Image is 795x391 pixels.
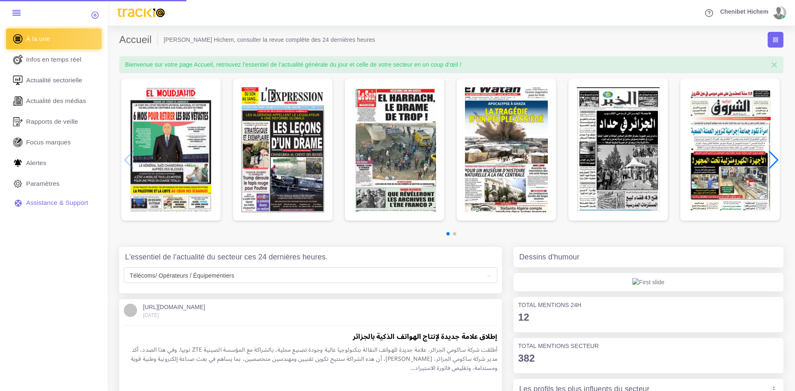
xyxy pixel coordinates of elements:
[12,74,24,86] img: revue-sectorielle.svg
[26,138,71,147] span: Focus marques
[121,79,221,221] div: 1 / 6
[345,79,444,221] div: 3 / 6
[124,345,497,373] p: أطلقت شركة ساكومي الجزائر، علامة جديدة للهواتف النقالة بتكنولوجيا عالية وجودة تصنيع محلية، بالشرا...
[518,353,779,365] h2: 382
[457,79,556,221] div: 4 / 6
[12,157,24,169] img: Alerte.svg
[6,173,101,194] a: Paramètres
[519,253,580,262] h4: Dessins d'humour
[26,76,82,85] span: Actualité sectorielle
[26,198,88,207] span: Assistance & Support
[12,53,24,66] img: revue-live.svg
[632,278,664,286] img: First slide
[26,34,50,43] span: À la une
[518,312,779,324] h2: 12
[12,178,24,190] img: parametre.svg
[124,331,497,343] h5: إطلاق علامة جديدة لإنتاج الهواتف الذكية بالجزائر
[6,29,101,49] a: À la une
[6,70,101,91] a: Actualité sectorielle
[680,79,780,221] div: 6 / 6
[12,95,24,107] img: revue-editorielle.svg
[164,36,375,44] li: [PERSON_NAME] Hichem, consulter la revue complète des 24 dernières heures
[716,6,789,19] a: Chenibet Hichem avatar
[518,343,779,350] h6: TOTAL MENTIONS SECTEUR
[12,33,24,45] img: home.svg
[124,267,497,283] span: Télécoms/ Opérateurs / Équipementiers
[143,312,159,318] small: [DATE]
[720,9,768,14] span: Chenibet Hichem
[119,56,783,73] div: Bienvenue sur votre page Accueil, retrouvez l’essentiel de l’actualité générale du jour et celle ...
[446,232,450,235] span: Go to slide 1
[12,136,24,149] img: focus-marques.svg
[518,302,779,309] h6: TOTAL MENTIONS 24H
[6,91,101,111] a: Actualité des médias
[26,158,46,168] span: Alertes
[453,232,456,235] span: Go to slide 2
[771,58,778,71] span: ×
[126,270,495,281] span: Télécoms/ Opérateurs / Équipementiers
[12,115,24,128] img: rapport_1.svg
[6,153,101,173] a: Alertes
[125,253,328,262] h4: L'essentiel de l'actualité du secteur ces 24 dernières heures.
[143,304,205,311] h6: [URL][DOMAIN_NAME]
[765,56,783,74] button: Close
[569,79,668,221] div: 5 / 6
[119,34,158,46] h2: Accueil
[26,179,60,188] span: Paramètres
[6,111,101,132] a: Rapports de veille
[26,96,86,106] span: Actualité des médias
[233,79,332,221] div: 2 / 6
[6,49,101,70] a: Infos en temps réel
[113,5,169,21] img: trackio.svg
[773,6,784,19] img: avatar
[768,151,779,169] div: Next slide
[6,132,101,153] a: Focus marques
[26,117,78,126] span: Rapports de veille
[26,55,82,64] span: Infos en temps réel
